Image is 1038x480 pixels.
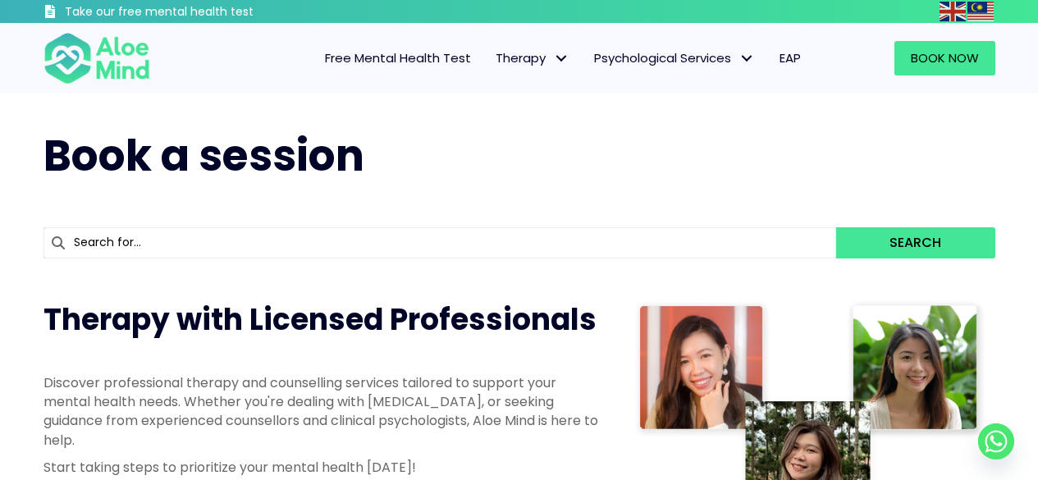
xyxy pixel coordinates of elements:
[325,49,471,66] span: Free Mental Health Test
[780,49,801,66] span: EAP
[940,2,967,21] a: English
[911,49,979,66] span: Book Now
[594,49,755,66] span: Psychological Services
[43,4,341,23] a: Take our free mental health test
[735,47,759,71] span: Psychological Services: submenu
[940,2,966,21] img: en
[496,49,569,66] span: Therapy
[313,41,483,75] a: Free Mental Health Test
[171,41,813,75] nav: Menu
[43,227,837,258] input: Search for...
[967,2,994,21] img: ms
[43,458,601,477] p: Start taking steps to prioritize your mental health [DATE]!
[550,47,574,71] span: Therapy: submenu
[894,41,995,75] a: Book Now
[43,299,597,341] span: Therapy with Licensed Professionals
[43,373,601,450] p: Discover professional therapy and counselling services tailored to support your mental health nee...
[43,126,364,185] span: Book a session
[582,41,767,75] a: Psychological ServicesPsychological Services: submenu
[43,31,150,85] img: Aloe mind Logo
[978,423,1014,459] a: Whatsapp
[836,227,995,258] button: Search
[483,41,582,75] a: TherapyTherapy: submenu
[65,4,341,21] h3: Take our free mental health test
[767,41,813,75] a: EAP
[967,2,995,21] a: Malay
